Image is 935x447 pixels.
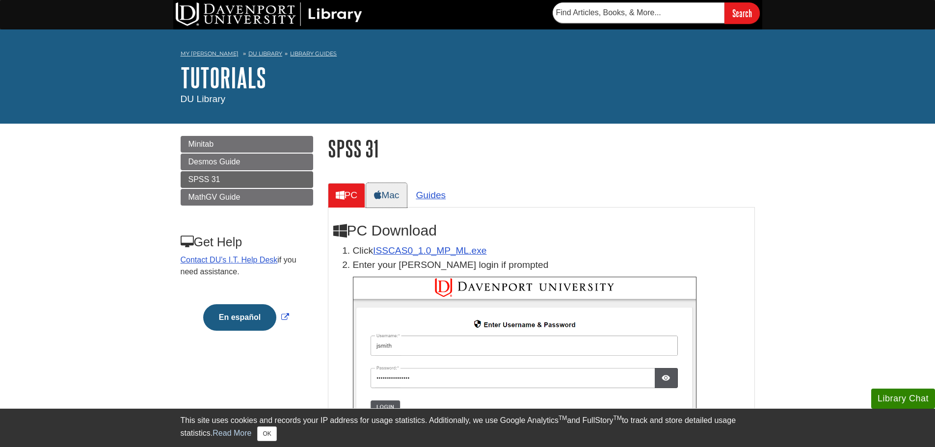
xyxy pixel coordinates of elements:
a: Contact DU's I.T. Help Desk [181,256,278,264]
a: DU Library [248,50,282,57]
form: Searches DU Library's articles, books, and more [553,2,760,24]
a: Download opens in new window [373,245,486,256]
div: This site uses cookies and records your IP address for usage statistics. Additionally, we use Goo... [181,415,755,441]
nav: breadcrumb [181,47,755,63]
button: En español [203,304,276,331]
a: SPSS 31 [181,171,313,188]
h2: PC Download [333,222,749,239]
a: Desmos Guide [181,154,313,170]
h1: SPSS 31 [328,136,755,161]
div: Guide Page Menu [181,136,313,347]
h3: Get Help [181,235,312,249]
span: SPSS 31 [188,175,220,184]
a: Guides [408,183,454,207]
a: Tutorials [181,62,266,93]
a: Minitab [181,136,313,153]
button: Close [257,426,276,441]
p: Enter your [PERSON_NAME] login if prompted [353,258,749,272]
a: My [PERSON_NAME] [181,50,239,58]
p: if you need assistance. [181,254,312,278]
span: MathGV Guide [188,193,240,201]
a: MathGV Guide [181,189,313,206]
li: Click [353,244,749,258]
sup: TM [614,415,622,421]
span: Desmos Guide [188,158,240,166]
a: Library Guides [290,50,337,57]
a: Mac [366,183,407,207]
input: Find Articles, Books, & More... [553,2,724,23]
input: Search [724,2,760,24]
a: Link opens in new window [201,313,292,321]
a: Read More [213,429,251,437]
span: DU Library [181,94,226,104]
button: Library Chat [871,389,935,409]
img: DU Library [176,2,362,26]
a: PC [328,183,366,207]
sup: TM [559,415,567,421]
span: Minitab [188,140,214,148]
